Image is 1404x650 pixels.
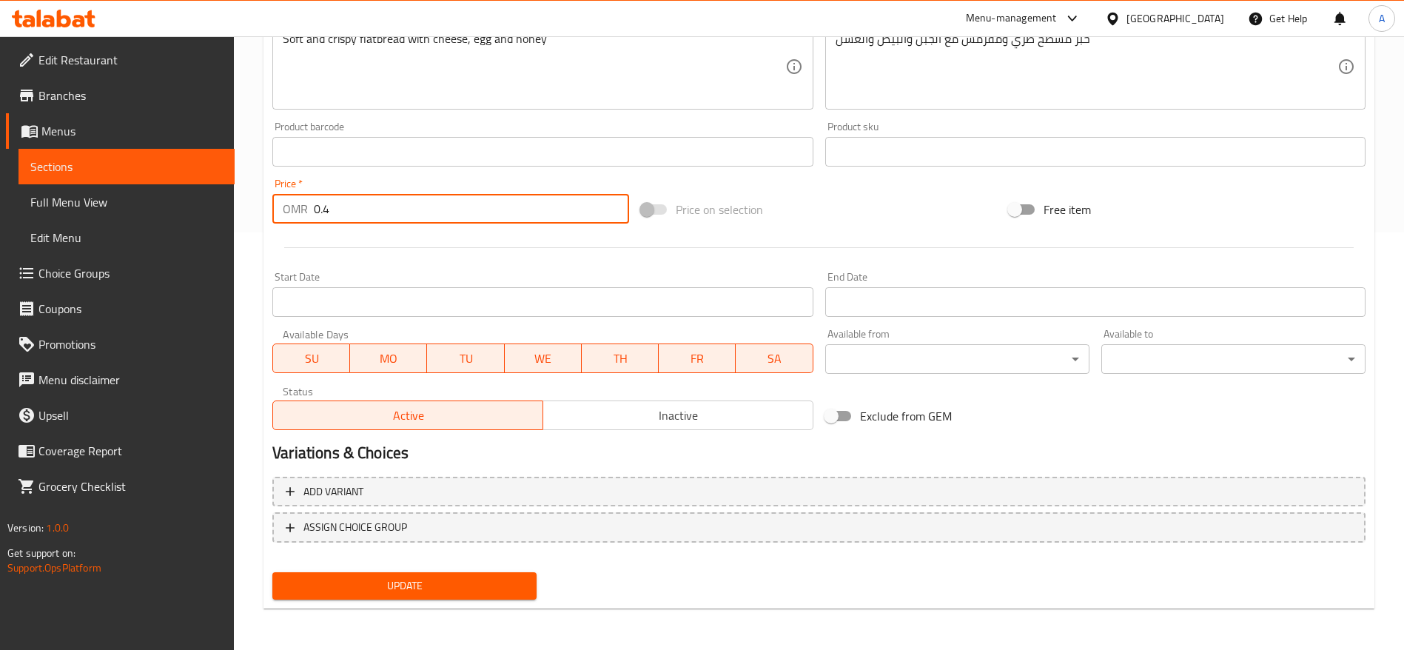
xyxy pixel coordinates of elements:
a: Support.OpsPlatform [7,558,101,577]
span: Grocery Checklist [38,478,223,495]
a: Coupons [6,291,235,326]
span: Sections [30,158,223,175]
span: Promotions [38,335,223,353]
a: Promotions [6,326,235,362]
span: FR [665,348,730,369]
a: Coverage Report [6,433,235,469]
span: Update [284,577,525,595]
h2: Variations & Choices [272,442,1366,464]
span: Coupons [38,300,223,318]
span: A [1379,10,1385,27]
button: TU [427,344,504,373]
input: Please enter product barcode [272,137,813,167]
span: Menu disclaimer [38,371,223,389]
span: TU [433,348,498,369]
a: Full Menu View [19,184,235,220]
span: Coverage Report [38,442,223,460]
span: SA [742,348,807,369]
button: ASSIGN CHOICE GROUP [272,512,1366,543]
button: TH [582,344,659,373]
button: Add variant [272,477,1366,507]
button: Inactive [543,401,813,430]
div: ​ [825,344,1089,374]
div: ​ [1101,344,1366,374]
span: Menus [41,122,223,140]
span: Branches [38,87,223,104]
span: MO [356,348,421,369]
span: Choice Groups [38,264,223,282]
span: ASSIGN CHOICE GROUP [303,518,407,537]
span: Inactive [549,405,807,426]
div: [GEOGRAPHIC_DATA] [1126,10,1224,27]
textarea: خبز مسطح طري ومقرمش مع الجبن والبيض والعسل [836,32,1337,102]
a: Upsell [6,398,235,433]
textarea: Soft and crispy flatbread with cheese, egg and honey [283,32,785,102]
button: SU [272,344,350,373]
p: OMR [283,200,308,218]
a: Menu disclaimer [6,362,235,398]
span: Get support on: [7,543,75,563]
span: Add variant [303,483,363,501]
input: Please enter price [314,194,629,224]
div: Menu-management [966,10,1057,27]
span: Active [279,405,537,426]
button: MO [350,344,427,373]
span: Upsell [38,406,223,424]
a: Menus [6,113,235,149]
a: Choice Groups [6,255,235,291]
button: SA [736,344,813,373]
span: 1.0.0 [46,518,69,537]
span: Edit Restaurant [38,51,223,69]
span: WE [511,348,576,369]
button: Active [272,401,543,430]
button: Update [272,572,537,600]
span: Exclude from GEM [860,407,952,425]
a: Branches [6,78,235,113]
span: Edit Menu [30,229,223,247]
span: Version: [7,518,44,537]
a: Sections [19,149,235,184]
a: Edit Menu [19,220,235,255]
span: Free item [1044,201,1091,218]
button: FR [659,344,736,373]
input: Please enter product sku [825,137,1366,167]
span: Full Menu View [30,193,223,211]
a: Edit Restaurant [6,42,235,78]
span: Price on selection [676,201,763,218]
span: SU [279,348,344,369]
span: TH [588,348,653,369]
a: Grocery Checklist [6,469,235,504]
button: WE [505,344,582,373]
